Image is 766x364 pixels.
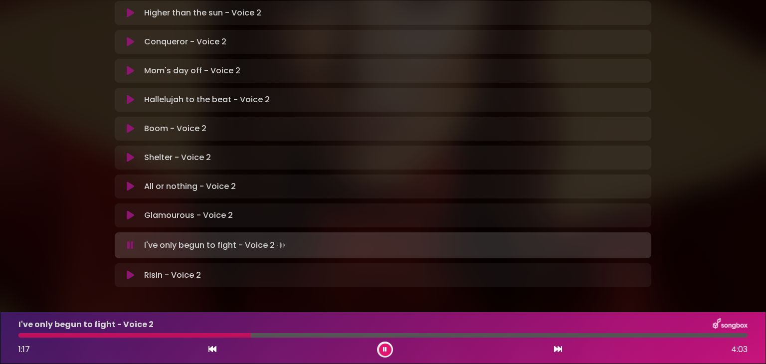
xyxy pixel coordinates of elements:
[144,209,233,221] p: Glamourous - Voice 2
[713,318,748,331] img: songbox-logo-white.png
[144,7,261,19] p: Higher than the sun - Voice 2
[144,152,211,164] p: Shelter - Voice 2
[144,65,240,77] p: Mom's day off - Voice 2
[144,94,270,106] p: Hallelujah to the beat - Voice 2
[144,36,226,48] p: Conqueror - Voice 2
[144,238,289,252] p: I've only begun to fight - Voice 2
[144,181,236,192] p: All or nothing - Voice 2
[18,319,154,331] p: I've only begun to fight - Voice 2
[144,123,206,135] p: Boom - Voice 2
[144,269,201,281] p: Risin - Voice 2
[275,238,289,252] img: waveform4.gif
